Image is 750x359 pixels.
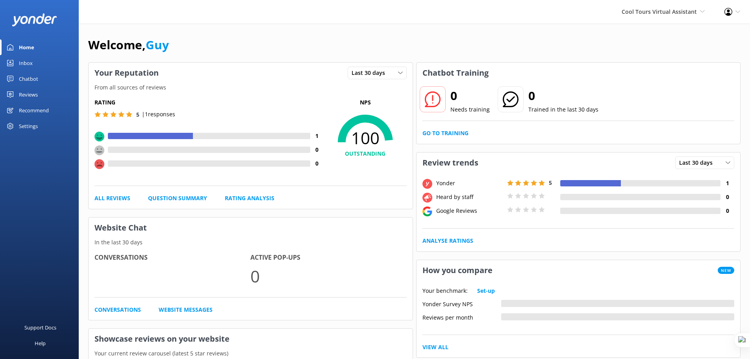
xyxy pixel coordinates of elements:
div: Yonder Survey NPS [422,300,501,307]
div: Inbox [19,55,33,71]
div: Recommend [19,102,49,118]
span: New [718,267,734,274]
h2: 0 [528,86,598,105]
h3: Website Chat [89,218,413,238]
div: Help [35,335,46,351]
h4: 1 [310,132,324,140]
span: 5 [136,111,139,118]
p: From all sources of reviews [89,83,413,92]
span: Last 30 days [679,158,717,167]
h2: 0 [450,86,490,105]
div: Yonder [434,179,505,188]
a: Question Summary [148,194,207,203]
div: Settings [19,118,38,134]
span: 100 [324,128,407,148]
div: Reviews per month [422,313,501,320]
p: NPS [324,98,407,107]
span: Cool Tours Virtual Assistant [622,8,697,15]
p: Needs training [450,105,490,114]
div: Google Reviews [434,206,505,215]
div: Home [19,39,34,55]
div: Support Docs [24,320,56,335]
a: Analyse Ratings [422,236,473,245]
p: In the last 30 days [89,238,413,247]
div: Heard by staff [434,193,505,201]
div: Reviews [19,87,38,102]
a: All Reviews [94,194,130,203]
h1: Welcome, [88,35,169,54]
a: Website Messages [159,305,213,314]
span: Last 30 days [352,69,390,77]
h4: OUTSTANDING [324,149,407,158]
a: Conversations [94,305,141,314]
a: Set-up [477,286,495,295]
div: Chatbot [19,71,38,87]
img: yonder-white-logo.png [12,13,57,26]
a: View All [422,343,448,352]
h3: Showcase reviews on your website [89,329,413,349]
h4: 0 [310,159,324,168]
h4: 0 [720,193,734,201]
a: Go to Training [422,129,469,138]
h5: Rating [94,98,324,107]
h4: Active Pop-ups [250,253,406,263]
h3: How you compare [417,260,498,281]
h3: Chatbot Training [417,63,494,83]
p: | 1 responses [142,110,175,119]
h4: 1 [720,179,734,188]
h4: 0 [310,145,324,154]
h3: Your Reputation [89,63,165,83]
p: Your current review carousel (latest 5 star reviews) [89,349,413,358]
span: 5 [549,179,552,186]
h3: Review trends [417,153,484,173]
a: Rating Analysis [225,194,274,203]
h4: 0 [720,206,734,215]
p: 0 [250,263,406,289]
h4: Conversations [94,253,250,263]
p: Trained in the last 30 days [528,105,598,114]
p: Your benchmark: [422,286,468,295]
a: Guy [146,37,169,53]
